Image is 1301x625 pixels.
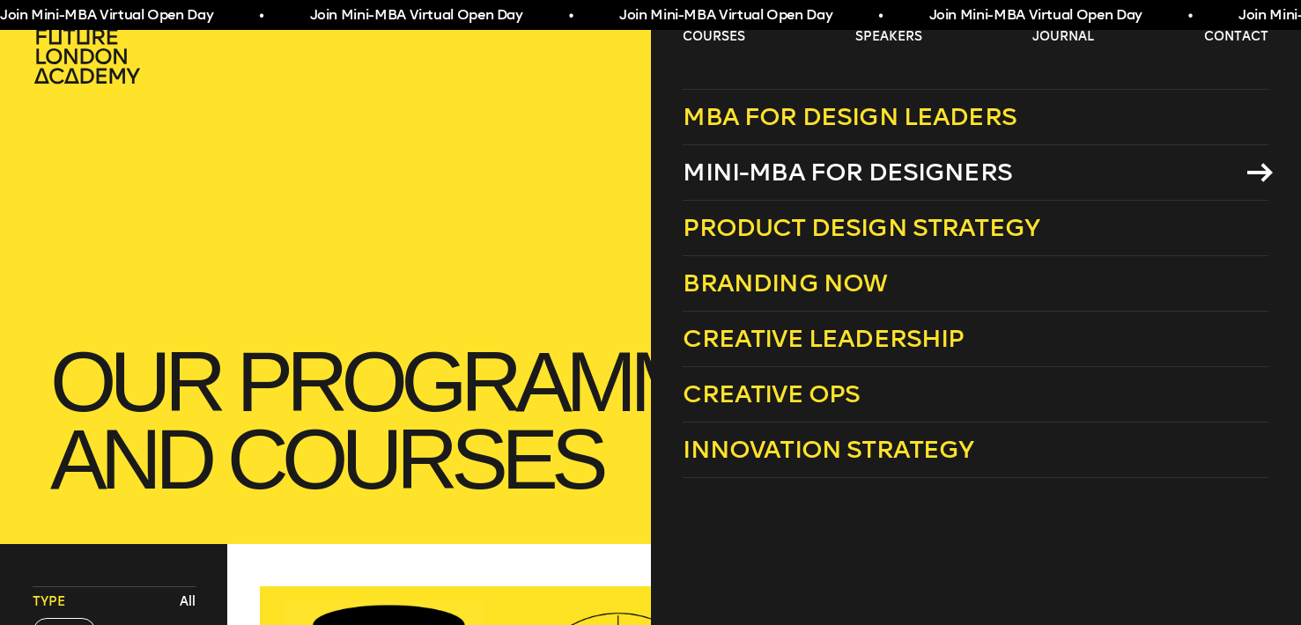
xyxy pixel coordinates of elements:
[683,256,1268,312] a: Branding Now
[683,324,964,353] span: Creative Leadership
[683,201,1268,256] a: Product Design Strategy
[683,312,1268,367] a: Creative Leadership
[683,145,1268,201] a: Mini-MBA for Designers
[683,423,1268,478] a: Innovation Strategy
[878,5,883,26] span: •
[683,367,1268,423] a: Creative Ops
[683,379,860,408] span: Creative Ops
[683,102,1016,131] span: MBA for Design Leaders
[683,158,1012,187] span: Mini-MBA for Designers
[855,28,922,46] a: speakers
[1187,5,1192,26] span: •
[568,5,573,26] span: •
[683,268,887,298] span: Branding Now
[683,89,1268,145] a: MBA for Design Leaders
[683,435,973,464] span: Innovation Strategy
[683,28,745,46] a: courses
[1204,28,1268,46] a: contact
[683,213,1039,242] span: Product Design Strategy
[1032,28,1094,46] a: journal
[259,5,263,26] span: •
